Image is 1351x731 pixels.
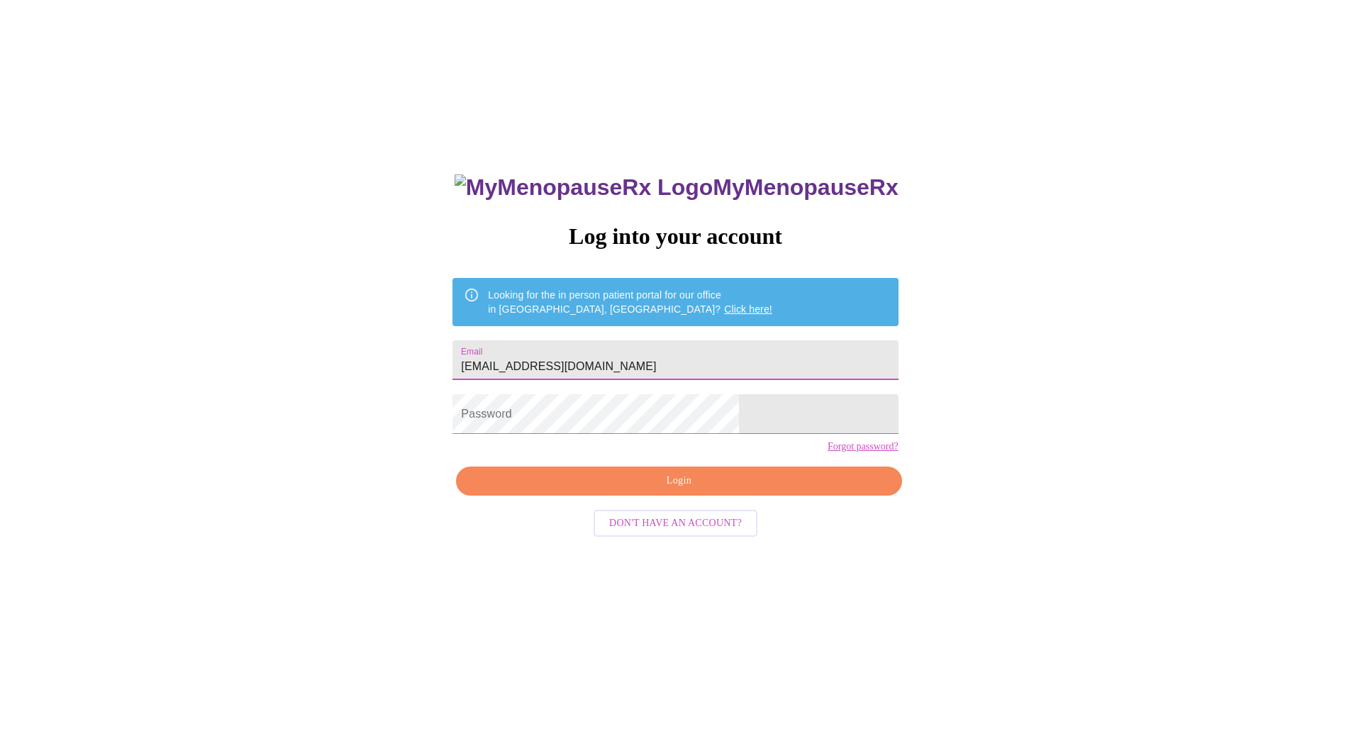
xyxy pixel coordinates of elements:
[455,174,899,201] h3: MyMenopauseRx
[472,472,885,490] span: Login
[488,282,772,322] div: Looking for the in person patient portal for our office in [GEOGRAPHIC_DATA], [GEOGRAPHIC_DATA]?
[456,467,901,496] button: Login
[452,223,898,250] h3: Log into your account
[828,441,899,452] a: Forgot password?
[455,174,713,201] img: MyMenopauseRx Logo
[590,516,761,528] a: Don't have an account?
[594,510,757,537] button: Don't have an account?
[609,515,742,532] span: Don't have an account?
[724,303,772,315] a: Click here!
